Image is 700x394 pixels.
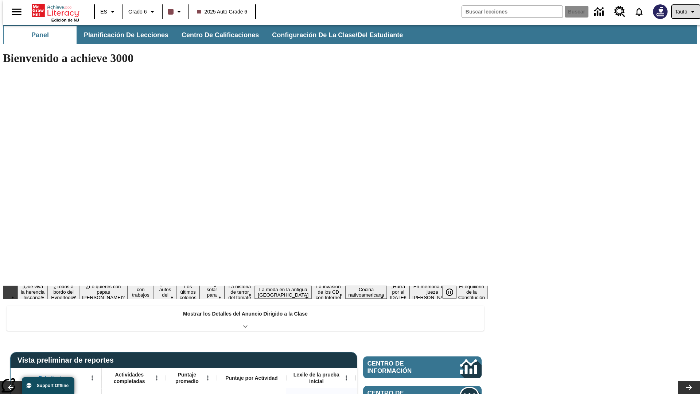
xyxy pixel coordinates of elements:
span: ES [100,8,107,16]
button: Diapositiva 14 El equilibrio de la Constitución [455,283,488,301]
span: Grado 6 [128,8,147,16]
span: Lexile de la prueba inicial [290,371,343,385]
button: Centro de calificaciones [176,26,265,44]
span: 2025 Auto Grade 6 [197,8,248,16]
a: Centro de información [363,356,482,378]
button: Diapositiva 12 ¡Hurra por el Día de la Constitución! [387,283,409,301]
div: Mostrar los Detalles del Anuncio Dirigido a la Clase [7,306,484,331]
a: Centro de recursos, Se abrirá en una pestaña nueva. [610,2,630,22]
span: Vista preliminar de reportes [17,356,117,364]
button: El color de la clase es café oscuro. Cambiar el color de la clase. [165,5,186,18]
button: Pausar [442,286,457,299]
button: Diapositiva 6 Los últimos colonos [177,283,199,301]
button: Abrir el menú lateral [6,1,27,23]
button: Diapositiva 9 La moda en la antigua Roma [255,286,311,299]
a: Notificaciones [630,2,649,21]
button: Abrir menú [202,372,213,383]
button: Perfil/Configuración [672,5,700,18]
button: Lenguaje: ES, Selecciona un idioma [97,5,120,18]
span: Puntaje promedio [170,371,205,385]
div: Subbarra de navegación [3,26,409,44]
button: Abrir menú [151,372,162,383]
button: Support Offline [22,377,74,394]
div: Portada [32,3,79,22]
button: Diapositiva 13 En memoria de la jueza O'Connor [409,283,455,301]
button: Abrir menú [87,372,98,383]
button: Diapositiva 2 ¿Todos a bordo del Hyperloop? [48,283,79,301]
button: Diapositiva 1 ¡Que viva la herencia hispana! [17,283,48,301]
button: Diapositiva 5 ¿Los autos del futuro? [154,280,177,304]
span: Edición de NJ [51,18,79,22]
a: Centro de información [590,2,610,22]
button: Diapositiva 7 Energía solar para todos [199,280,225,304]
div: Pausar [442,286,464,299]
button: Abrir menú [341,372,352,383]
button: Configuración de la clase/del estudiante [266,26,409,44]
button: Escoja un nuevo avatar [649,2,672,21]
p: Mostrar los Detalles del Anuncio Dirigido a la Clase [183,310,308,318]
span: Tauto [675,8,687,16]
button: Panel [4,26,77,44]
span: Estudiante [39,375,65,381]
a: Portada [32,3,79,18]
button: Diapositiva 4 Niños con trabajos sucios [128,280,153,304]
span: Actividades completadas [105,371,153,385]
button: Diapositiva 3 ¿Lo quieres con papas fritas? [79,283,128,301]
button: Carrusel de lecciones, seguir [678,381,700,394]
button: Diapositiva 10 La invasión de los CD con Internet [311,283,345,301]
img: Avatar [653,4,668,19]
span: Puntaje por Actividad [225,375,277,381]
button: Diapositiva 11 Cocina nativoamericana [346,286,387,299]
button: Diapositiva 8 La historia de terror del tomate [225,283,255,301]
h1: Bienvenido a achieve 3000 [3,51,488,65]
span: Support Offline [37,383,69,388]
span: Centro de información [367,360,436,375]
div: Subbarra de navegación [3,25,697,44]
input: Buscar campo [462,6,563,18]
button: Planificación de lecciones [78,26,174,44]
button: Grado: Grado 6, Elige un grado [125,5,160,18]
